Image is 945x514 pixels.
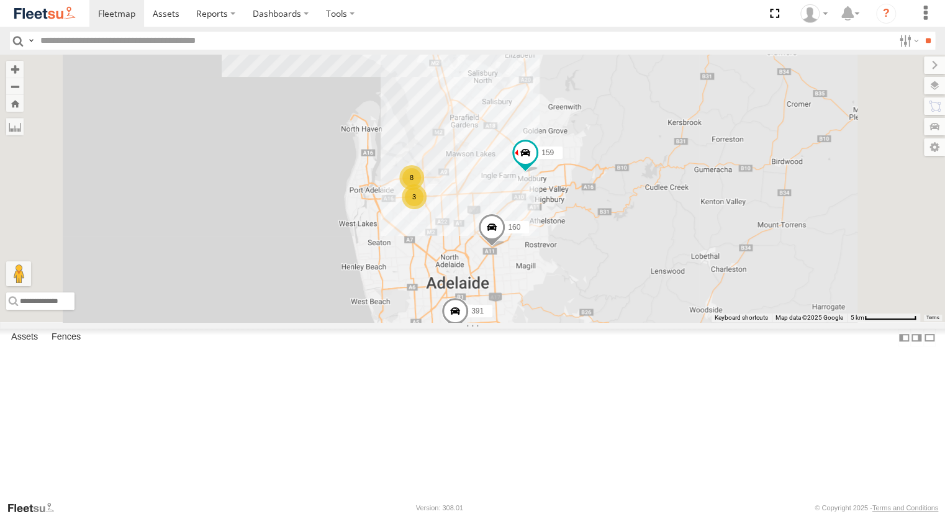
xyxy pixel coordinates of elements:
[12,5,77,22] img: fleetsu-logo-horizontal.svg
[872,504,938,512] a: Terms and Conditions
[6,78,24,95] button: Zoom out
[851,314,864,321] span: 5 km
[923,328,936,346] label: Hide Summary Table
[775,314,843,321] span: Map data ©2025 Google
[924,138,945,156] label: Map Settings
[6,61,24,78] button: Zoom in
[898,328,910,346] label: Dock Summary Table to the Left
[926,315,939,320] a: Terms (opens in new tab)
[471,307,484,315] span: 391
[45,329,87,346] label: Fences
[715,313,768,322] button: Keyboard shortcuts
[399,165,424,190] div: 8
[796,4,832,23] div: Kellie Roberts
[847,313,920,322] button: Map Scale: 5 km per 80 pixels
[6,118,24,135] label: Measure
[6,95,24,112] button: Zoom Home
[815,504,938,512] div: © Copyright 2025 -
[541,148,554,157] span: 159
[876,4,896,24] i: ?
[402,184,427,209] div: 3
[5,329,44,346] label: Assets
[7,502,64,514] a: Visit our Website
[6,261,31,286] button: Drag Pegman onto the map to open Street View
[26,32,36,50] label: Search Query
[910,328,923,346] label: Dock Summary Table to the Right
[416,504,463,512] div: Version: 308.01
[508,223,520,232] span: 160
[894,32,921,50] label: Search Filter Options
